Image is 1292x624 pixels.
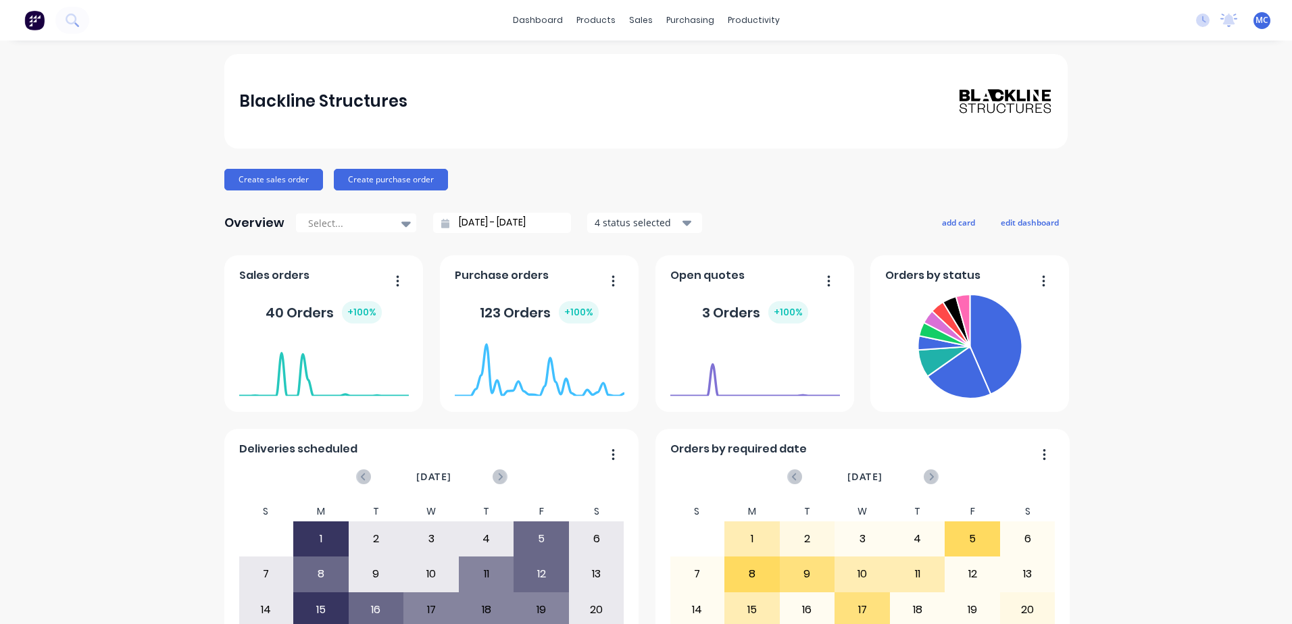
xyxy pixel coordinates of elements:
div: 3 Orders [702,301,808,323]
div: 3 [404,522,458,556]
div: S [239,502,294,521]
div: sales [622,10,660,30]
button: edit dashboard [992,213,1068,231]
div: productivity [721,10,787,30]
button: Create purchase order [334,169,448,190]
div: W [403,502,459,521]
div: 7 [670,557,724,591]
div: + 100 % [559,301,599,323]
span: Purchase orders [455,267,549,284]
div: 4 [459,522,514,556]
div: + 100 % [342,301,382,323]
div: M [724,502,780,521]
div: 8 [294,557,348,591]
div: 7 [239,557,293,591]
div: S [670,502,725,521]
div: 10 [404,557,458,591]
div: 1 [725,522,779,556]
div: 5 [514,522,568,556]
div: W [835,502,890,521]
span: Sales orders [239,267,309,284]
span: [DATE] [416,469,451,484]
div: 11 [891,557,945,591]
div: F [514,502,569,521]
div: products [570,10,622,30]
div: 12 [514,557,568,591]
div: T [890,502,945,521]
div: 6 [1001,522,1055,556]
div: 11 [459,557,514,591]
div: 2 [780,522,835,556]
div: T [780,502,835,521]
span: Open quotes [670,267,745,284]
div: 13 [570,557,624,591]
div: + 100 % [768,301,808,323]
div: 40 Orders [266,301,382,323]
div: 123 Orders [480,301,599,323]
button: add card [933,213,984,231]
div: F [945,502,1000,521]
div: Overview [224,209,284,236]
div: 6 [570,522,624,556]
div: M [293,502,349,521]
div: T [459,502,514,521]
div: 4 [891,522,945,556]
img: Blackline Structures [958,88,1053,115]
div: T [349,502,404,521]
div: S [569,502,624,521]
div: 12 [945,557,999,591]
div: 8 [725,557,779,591]
a: dashboard [506,10,570,30]
div: 3 [835,522,889,556]
div: 5 [945,522,999,556]
div: 9 [349,557,403,591]
div: 2 [349,522,403,556]
div: purchasing [660,10,721,30]
div: 1 [294,522,348,556]
div: 4 status selected [595,215,680,230]
button: 4 status selected [587,213,702,233]
img: Factory [24,10,45,30]
div: Blackline Structures [239,88,407,115]
span: MC [1256,14,1268,26]
div: 10 [835,557,889,591]
span: Orders by status [885,267,980,284]
span: [DATE] [847,469,883,484]
div: 13 [1001,557,1055,591]
div: S [1000,502,1055,521]
div: 9 [780,557,835,591]
button: Create sales order [224,169,323,190]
